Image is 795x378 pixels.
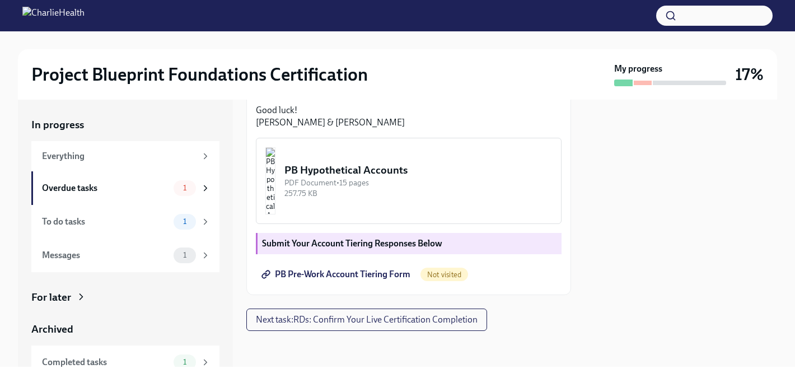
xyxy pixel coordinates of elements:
[31,290,71,305] div: For later
[246,309,487,331] button: Next task:RDs: Confirm Your Live Certification Completion
[176,184,193,192] span: 1
[256,314,478,325] span: Next task : RDs: Confirm Your Live Certification Completion
[31,141,219,171] a: Everything
[31,290,219,305] a: For later
[22,7,85,25] img: CharlieHealth
[42,356,169,368] div: Completed tasks
[176,251,193,259] span: 1
[284,163,552,178] div: PB Hypothetical Accounts
[42,216,169,228] div: To do tasks
[31,239,219,272] a: Messages1
[256,104,562,129] p: Good luck! [PERSON_NAME] & [PERSON_NAME]
[176,358,193,366] span: 1
[284,178,552,188] div: PDF Document • 15 pages
[256,263,418,286] a: PB Pre-Work Account Tiering Form
[31,118,219,132] a: In progress
[42,182,169,194] div: Overdue tasks
[256,138,562,224] button: PB Hypothetical AccountsPDF Document•15 pages257.75 KB
[31,63,368,86] h2: Project Blueprint Foundations Certification
[176,217,193,226] span: 1
[265,147,275,214] img: PB Hypothetical Accounts
[614,63,662,75] strong: My progress
[31,205,219,239] a: To do tasks1
[42,150,196,162] div: Everything
[262,238,442,249] strong: Submit Your Account Tiering Responses Below
[31,322,219,337] a: Archived
[31,171,219,205] a: Overdue tasks1
[284,188,552,199] div: 257.75 KB
[42,249,169,262] div: Messages
[264,269,410,280] span: PB Pre-Work Account Tiering Form
[420,270,468,279] span: Not visited
[735,64,764,85] h3: 17%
